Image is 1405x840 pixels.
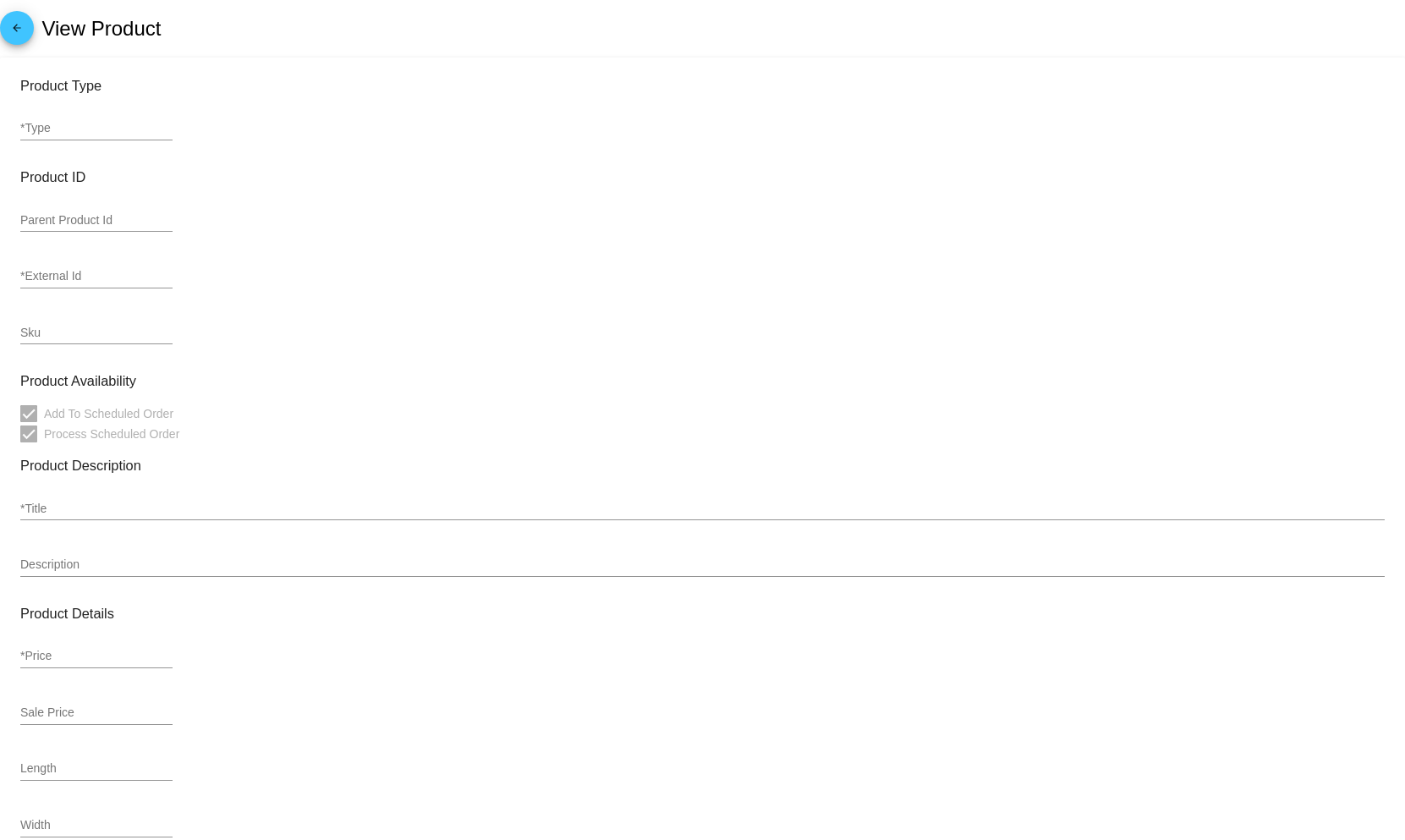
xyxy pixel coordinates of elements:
input: *Type [20,122,173,135]
input: *Title [20,502,1385,516]
input: Sku [20,327,173,340]
input: Description [20,558,1385,572]
input: Length [20,762,173,776]
h3: Product Availability [20,373,1385,389]
input: *Price [20,650,173,663]
span: Add To Scheduled Order [44,404,173,424]
h3: Product Type [20,78,1385,94]
input: Sale Price [20,706,173,720]
h3: Product Description [20,458,1385,474]
h2: View Product [41,17,161,41]
span: Process Scheduled Order [44,424,179,444]
input: Parent Product Id [20,214,173,228]
mat-icon: arrow_back [7,22,27,42]
h3: Product Details [20,606,1385,622]
input: *External Id [20,270,173,283]
h3: Product ID [20,169,1385,185]
input: Width [20,819,173,832]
